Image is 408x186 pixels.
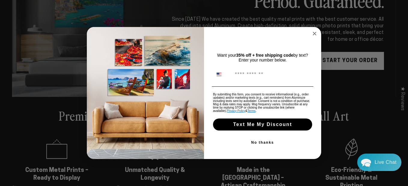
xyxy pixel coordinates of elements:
span: You're Almost There! [227,38,299,46]
button: Close dialog [311,30,318,37]
button: Text Me My Discount [213,118,312,130]
p: By submitting this form, you consent to receive informational (e.g., order updates) and/or market... [213,93,312,112]
img: 1cb11741-e1c7-4528-9c24-a2d7d3cf3a02.jpeg [87,27,204,159]
strong: 35% off + free shipping code [236,53,293,58]
a: Terms [248,109,256,112]
div: Contact Us Directly [375,154,397,171]
img: United States [217,72,221,77]
button: No thanks [212,136,313,148]
div: Chat widget toggle [357,154,401,171]
p: Want your by text? Enter your number below. [213,53,312,62]
button: Search Countries [213,69,232,80]
a: Privacy Policy [227,109,245,112]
